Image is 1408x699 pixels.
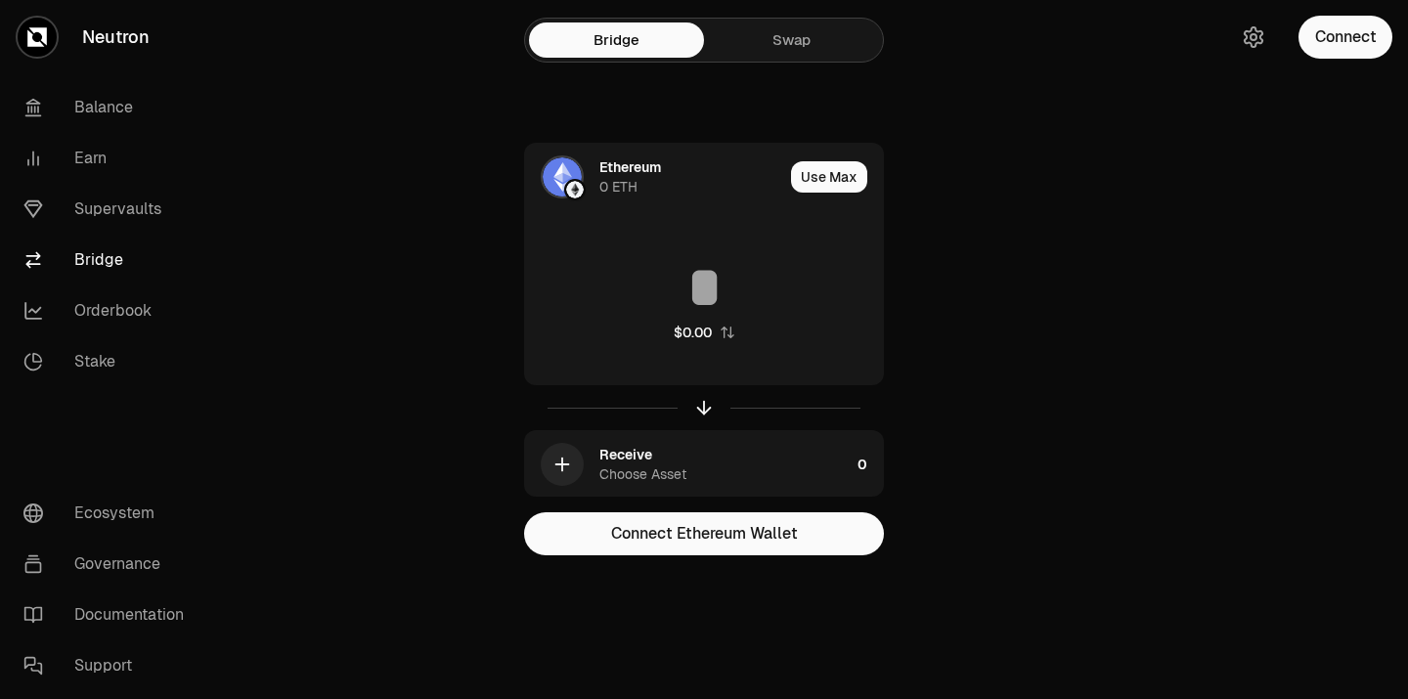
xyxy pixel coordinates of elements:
a: Balance [8,82,211,133]
div: 0 [858,431,883,498]
img: ETH Logo [543,157,582,197]
a: Support [8,640,211,691]
div: ReceiveChoose Asset [525,431,850,498]
a: Bridge [8,235,211,285]
a: Bridge [529,22,704,58]
a: Stake [8,336,211,387]
div: $0.00 [674,323,712,342]
button: Use Max [791,161,867,193]
div: Choose Asset [599,464,686,484]
a: Swap [704,22,879,58]
button: Connect Ethereum Wallet [524,512,884,555]
a: Ecosystem [8,488,211,539]
a: Documentation [8,590,211,640]
a: Orderbook [8,285,211,336]
div: Receive [599,445,652,464]
button: $0.00 [674,323,735,342]
div: 0 ETH [599,177,638,197]
div: ETH LogoEthereum LogoEthereum0 ETH [525,144,783,210]
img: Ethereum Logo [566,181,584,198]
a: Supervaults [8,184,211,235]
div: Ethereum [599,157,661,177]
button: Connect [1298,16,1392,59]
a: Governance [8,539,211,590]
a: Earn [8,133,211,184]
button: ReceiveChoose Asset0 [525,431,883,498]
